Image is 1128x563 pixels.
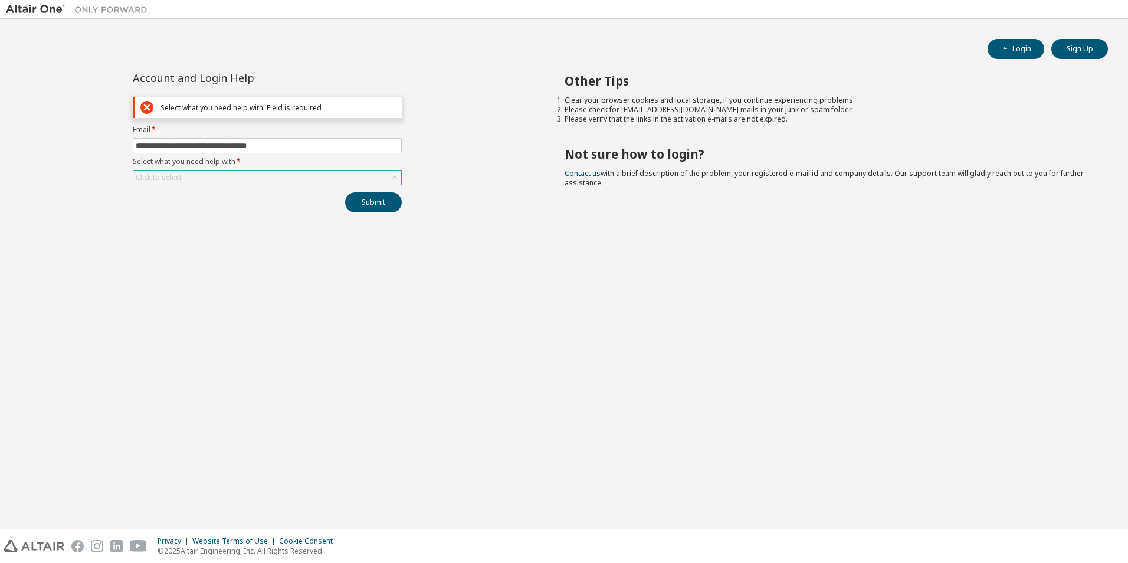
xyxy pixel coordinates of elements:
[565,73,1087,89] h2: Other Tips
[345,192,402,212] button: Submit
[136,173,182,182] div: Click to select
[565,96,1087,105] li: Clear your browser cookies and local storage, if you continue experiencing problems.
[4,540,64,552] img: altair_logo.svg
[158,536,192,546] div: Privacy
[133,73,348,83] div: Account and Login Help
[133,157,402,166] label: Select what you need help with
[192,536,279,546] div: Website Terms of Use
[565,105,1087,114] li: Please check for [EMAIL_ADDRESS][DOMAIN_NAME] mails in your junk or spam folder.
[565,168,601,178] a: Contact us
[565,114,1087,124] li: Please verify that the links in the activation e-mails are not expired.
[71,540,84,552] img: facebook.svg
[988,39,1044,59] button: Login
[158,546,340,556] p: © 2025 Altair Engineering, Inc. All Rights Reserved.
[110,540,123,552] img: linkedin.svg
[133,125,402,135] label: Email
[130,540,147,552] img: youtube.svg
[279,536,340,546] div: Cookie Consent
[565,168,1084,188] span: with a brief description of the problem, your registered e-mail id and company details. Our suppo...
[160,103,396,112] div: Select what you need help with: Field is required
[1051,39,1108,59] button: Sign Up
[91,540,103,552] img: instagram.svg
[565,146,1087,162] h2: Not sure how to login?
[6,4,153,15] img: Altair One
[133,171,401,185] div: Click to select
